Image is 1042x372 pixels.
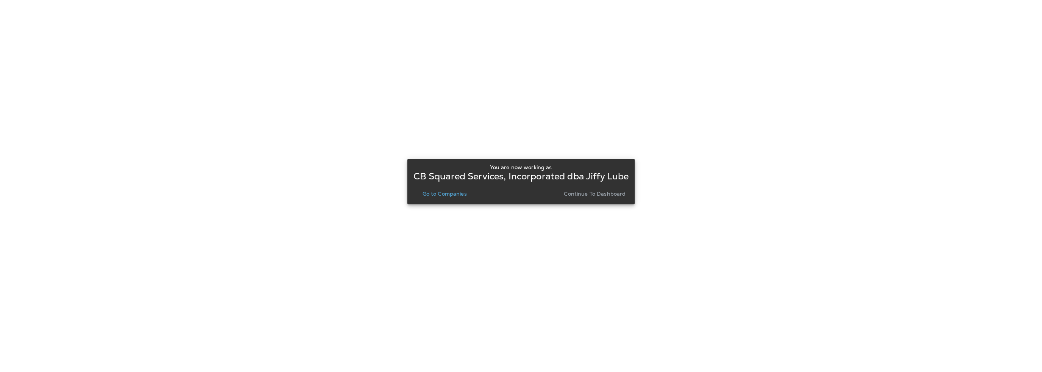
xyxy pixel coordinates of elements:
button: Go to Companies [420,188,470,199]
button: Continue to Dashboard [561,188,629,199]
p: Go to Companies [423,191,467,197]
p: You are now working as [490,164,552,170]
p: CB Squared Services, Incorporated dba Jiffy Lube [413,173,629,179]
p: Continue to Dashboard [564,191,626,197]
